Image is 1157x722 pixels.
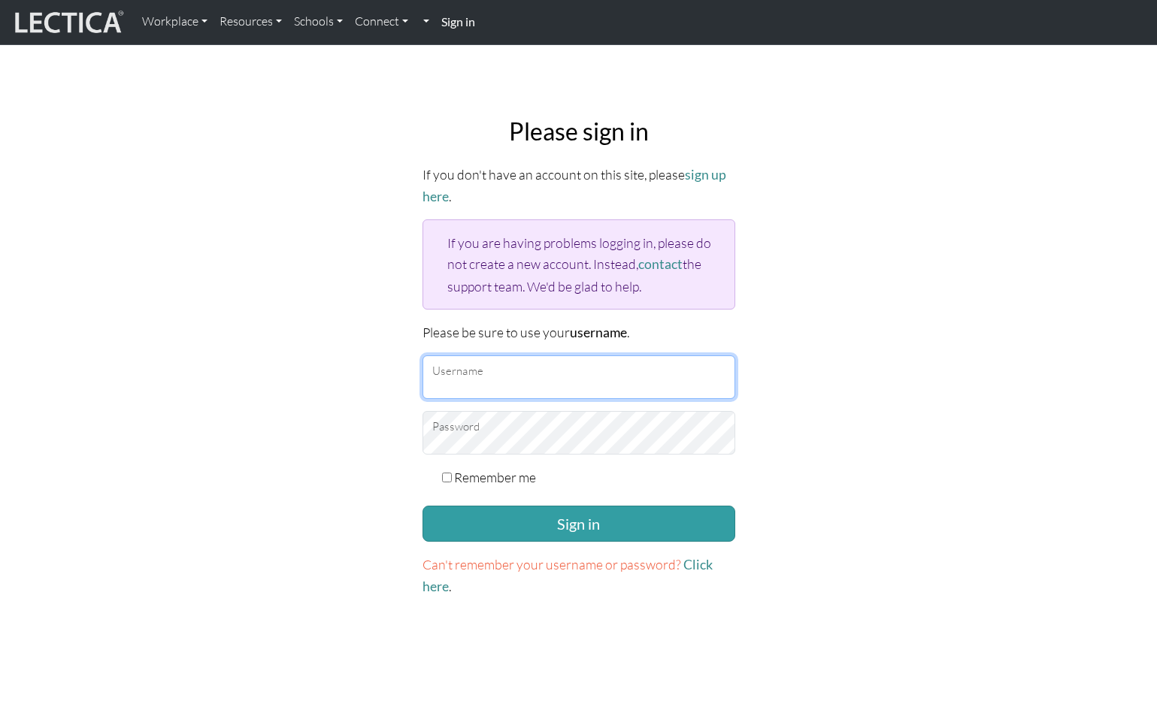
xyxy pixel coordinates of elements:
p: If you don't have an account on this site, please . [423,164,735,207]
a: Resources [214,6,288,38]
strong: username [570,325,627,340]
label: Remember me [454,467,536,488]
span: Can't remember your username or password? [423,556,681,572]
h2: Please sign in [423,117,735,146]
img: lecticalive [11,8,124,37]
a: Schools [288,6,349,38]
strong: Sign in [441,14,475,29]
p: Please be sure to use your . [423,322,735,343]
div: If you are having problems logging in, please do not create a new account. Instead, the support t... [423,219,735,309]
p: . [423,554,735,597]
input: Username [423,355,735,399]
a: Workplace [136,6,214,38]
button: Sign in [423,506,735,542]
a: Sign in [435,6,481,38]
a: contact [638,256,683,272]
a: Connect [349,6,414,38]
